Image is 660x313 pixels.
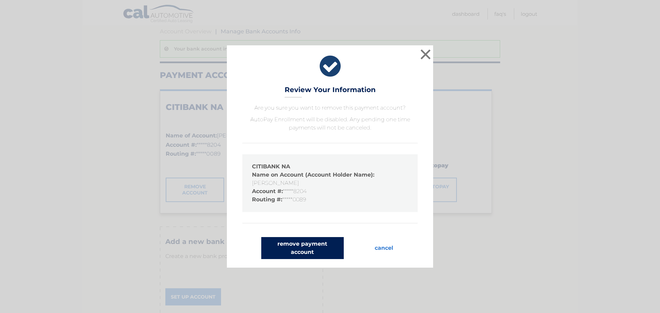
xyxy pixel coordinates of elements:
p: Are you sure you want to remove this payment account? [242,104,418,112]
h3: Review Your Information [285,86,376,98]
button: cancel [369,237,399,259]
button: × [419,47,432,61]
button: remove payment account [261,237,344,259]
strong: CITIBANK NA [252,163,290,170]
p: AutoPay Enrollment will be disabled. Any pending one time payments will not be canceled. [242,115,418,132]
strong: Routing #: [252,196,282,203]
strong: Name on Account (Account Holder Name): [252,171,374,178]
li: [PERSON_NAME] [252,171,408,187]
strong: Account #: [252,188,283,194]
